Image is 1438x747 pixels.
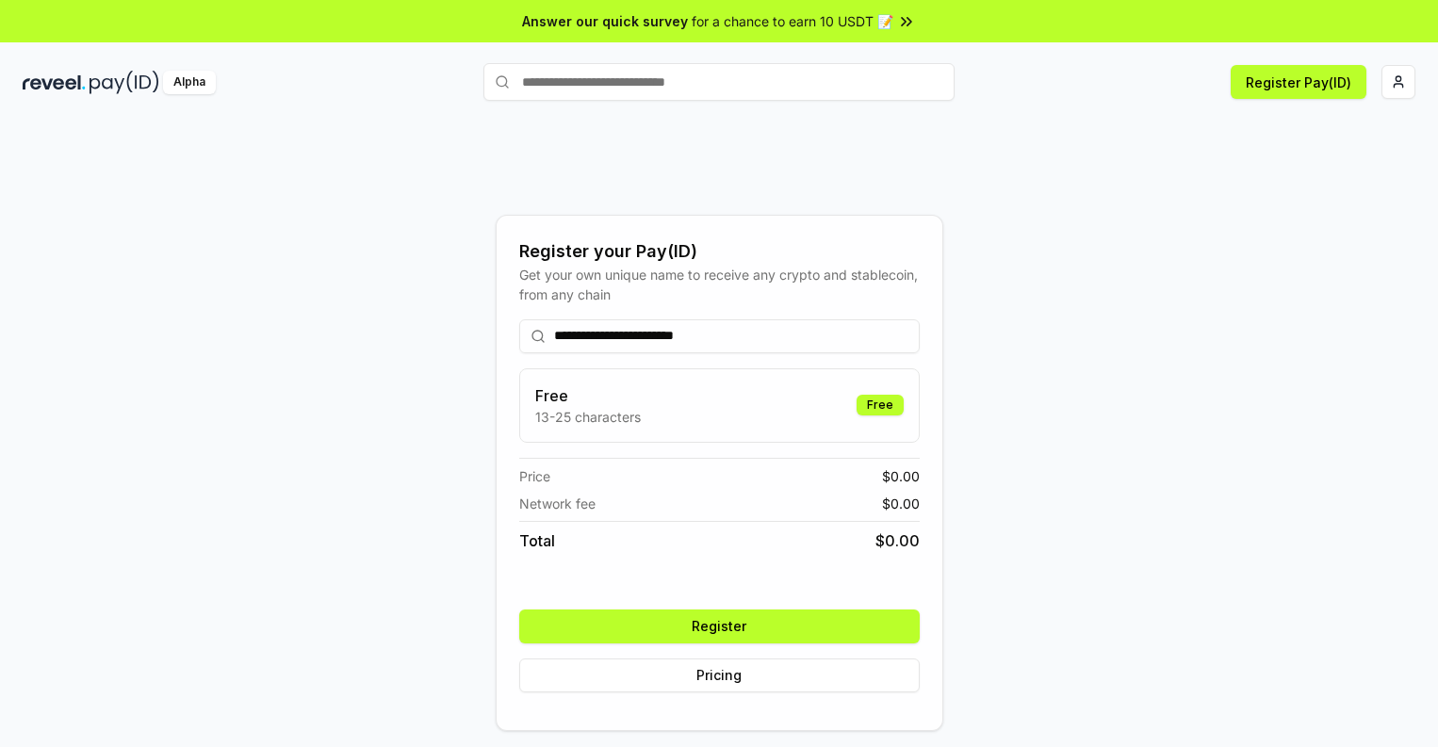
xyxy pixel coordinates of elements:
[882,466,920,486] span: $ 0.00
[535,384,641,407] h3: Free
[875,529,920,552] span: $ 0.00
[1231,65,1366,99] button: Register Pay(ID)
[882,494,920,513] span: $ 0.00
[23,71,86,94] img: reveel_dark
[519,529,555,552] span: Total
[857,395,904,415] div: Free
[519,265,920,304] div: Get your own unique name to receive any crypto and stablecoin, from any chain
[519,658,920,692] button: Pricing
[535,407,641,427] p: 13-25 characters
[519,609,920,643] button: Register
[692,11,893,31] span: for a chance to earn 10 USDT 📝
[522,11,688,31] span: Answer our quick survey
[519,466,550,486] span: Price
[519,238,920,265] div: Register your Pay(ID)
[519,494,596,513] span: Network fee
[90,71,159,94] img: pay_id
[163,71,216,94] div: Alpha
